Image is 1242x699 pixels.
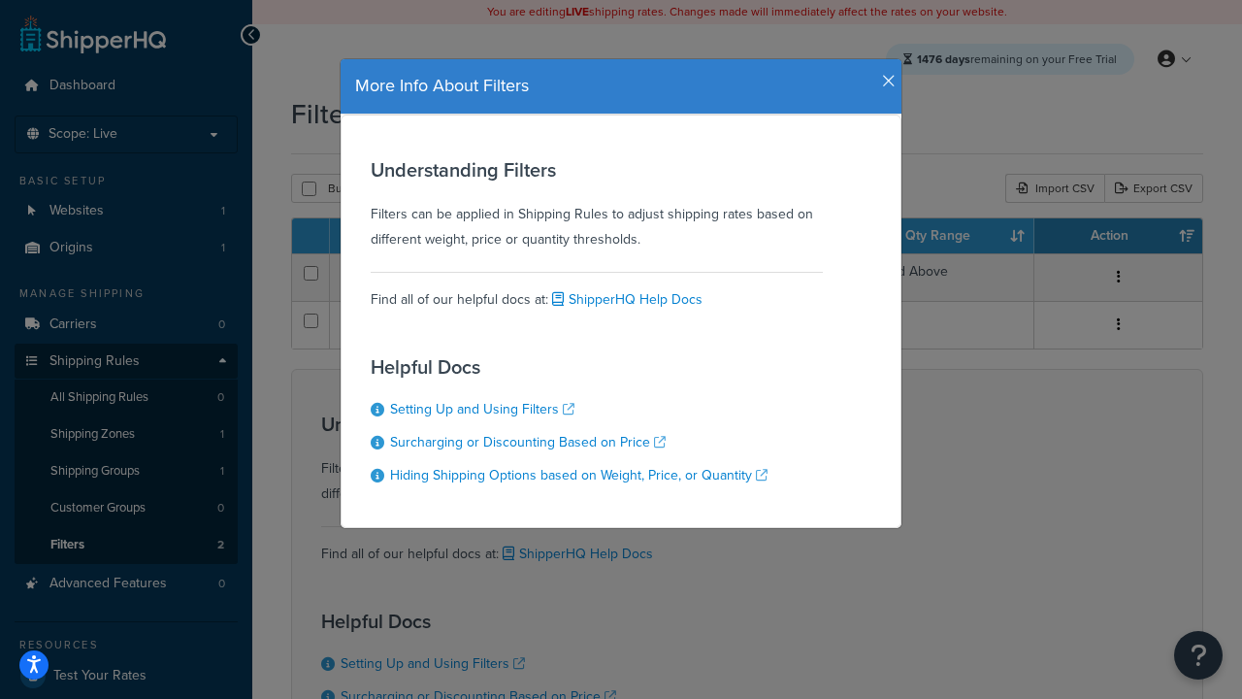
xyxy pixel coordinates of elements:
a: Setting Up and Using Filters [390,399,574,419]
div: Find all of our helpful docs at: [371,272,823,313]
h4: More Info About Filters [355,74,887,99]
a: ShipperHQ Help Docs [548,289,703,310]
div: Filters can be applied in Shipping Rules to adjust shipping rates based on different weight, pric... [371,159,823,252]
h3: Helpful Docs [371,356,768,378]
h3: Understanding Filters [371,159,823,181]
a: Hiding Shipping Options based on Weight, Price, or Quantity [390,465,768,485]
a: Surcharging or Discounting Based on Price [390,432,666,452]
